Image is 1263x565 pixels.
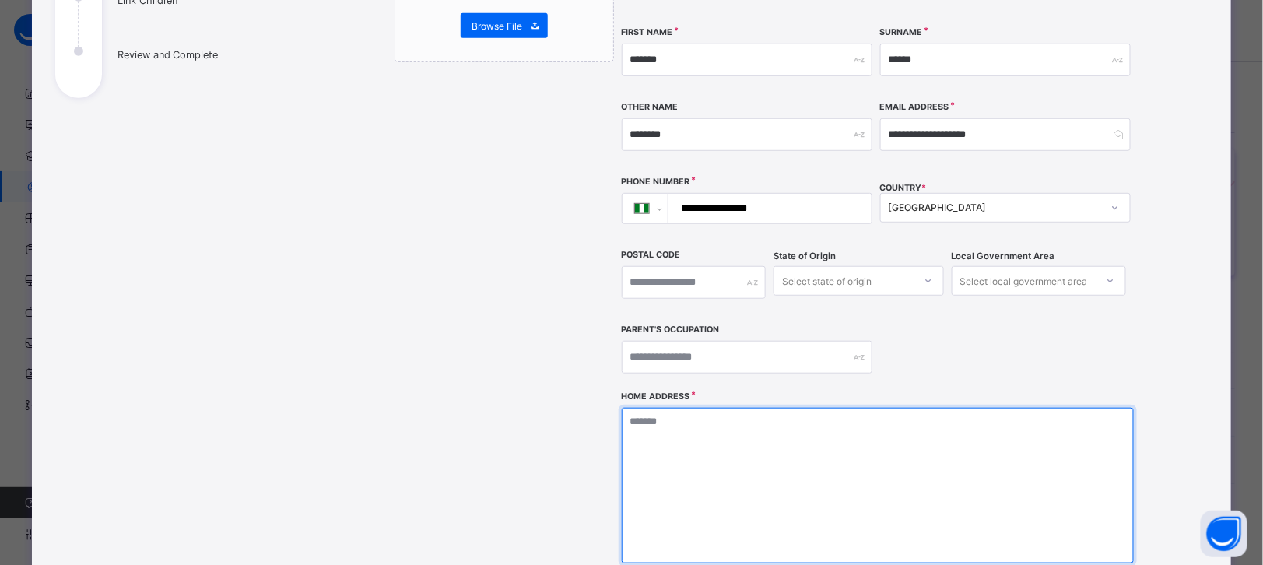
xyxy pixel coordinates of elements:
label: Home Address [622,391,690,402]
label: Parent's Occupation [622,325,720,335]
div: [GEOGRAPHIC_DATA] [889,202,1102,214]
label: Postal Code [622,250,681,260]
span: Browse File [472,20,523,32]
div: Select local government area [960,266,1088,296]
label: Phone Number [622,177,690,187]
label: Email Address [880,102,949,112]
span: State of Origin [774,251,836,261]
button: Open asap [1201,511,1247,557]
label: Surname [880,27,923,37]
span: COUNTRY [880,183,927,193]
label: First Name [622,27,673,37]
label: Other Name [622,102,679,112]
div: Select state of origin [782,266,872,296]
span: Local Government Area [952,251,1055,261]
